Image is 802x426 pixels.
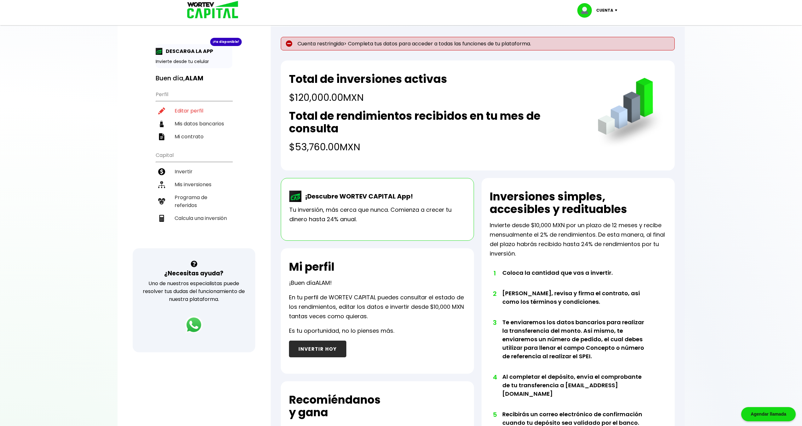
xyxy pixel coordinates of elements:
[185,316,203,334] img: logos_whatsapp-icon.242b2217.svg
[163,47,213,55] p: DESCARGA LA APP
[596,6,613,15] p: Cuenta
[613,9,622,11] img: icon-down
[158,168,165,175] img: invertir-icon.b3b967d7.svg
[286,40,292,47] img: error-circle.027baa21.svg
[289,205,465,224] p: Tu inversión, más cerca que nunca. Comienza a crecer tu dinero hasta 24% anual.
[156,165,232,178] a: Invertir
[289,191,302,202] img: wortev-capital-app-icon
[493,372,496,382] span: 4
[493,268,496,278] span: 1
[158,181,165,188] img: inversiones-icon.6695dc30.svg
[164,269,223,278] h3: ¿Necesitas ayuda?
[158,107,165,114] img: editar-icon.952d3147.svg
[156,74,232,82] h3: Buen día,
[289,73,447,85] h2: Total de inversiones activas
[156,148,232,240] ul: Capital
[156,48,163,55] img: app-icon
[156,130,232,143] a: Mi contrato
[502,268,649,289] li: Coloca la cantidad que vas a invertir.
[289,293,466,321] p: En tu perfil de WORTEV CAPITAL puedes consultar el estado de los rendimientos, editar los datos e...
[156,191,232,212] a: Programa de referidos
[156,87,232,143] ul: Perfil
[156,178,232,191] a: Mis inversiones
[185,74,203,83] b: ALAM
[595,78,666,149] img: grafica.516fef24.png
[156,117,232,130] a: Mis datos bancarios
[158,133,165,140] img: contrato-icon.f2db500c.svg
[577,3,596,18] img: profile-image
[141,279,247,303] p: Uno de nuestros especialistas puede resolver tus dudas del funcionamiento de nuestra plataforma.
[490,190,666,216] h2: Inversiones simples, accesibles y redituables
[289,261,334,273] h2: Mi perfil
[289,341,346,357] button: INVERTIR HOY
[156,104,232,117] a: Editar perfil
[502,289,649,318] li: [PERSON_NAME], revisa y firma el contrato, así como los términos y condiciones.
[289,278,332,288] p: ¡Buen día !
[493,410,496,419] span: 5
[281,37,675,50] p: Cuenta restringida> Completa tus datos para acceder a todas las funciones de tu plataforma.
[289,394,381,419] h2: Recomiéndanos y gana
[289,140,585,154] h4: $53,760.00 MXN
[289,326,394,336] p: Es tu oportunidad, no lo pienses más.
[502,372,649,410] li: Al completar el depósito, envía el comprobante de tu transferencia a [EMAIL_ADDRESS][DOMAIN_NAME]
[156,58,232,65] p: Invierte desde tu celular
[158,198,165,205] img: recomiendanos-icon.9b8e9327.svg
[158,215,165,222] img: calculadora-icon.17d418c4.svg
[502,318,649,372] li: Te enviaremos los datos bancarios para realizar la transferencia del monto. Así mismo, te enviare...
[210,38,242,46] div: ¡Ya disponible!
[158,120,165,127] img: datos-icon.10cf9172.svg
[289,90,447,105] h4: $120,000.00 MXN
[741,407,796,421] div: Agendar llamada
[315,279,330,287] span: ALAM
[289,110,585,135] h2: Total de rendimientos recibidos en tu mes de consulta
[302,192,413,201] p: ¡Descubre WORTEV CAPITAL App!
[490,221,666,258] p: Invierte desde $10,000 MXN por un plazo de 12 meses y recibe mensualmente el 2% de rendimientos. ...
[493,318,496,327] span: 3
[156,212,232,225] a: Calcula una inversión
[493,289,496,298] span: 2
